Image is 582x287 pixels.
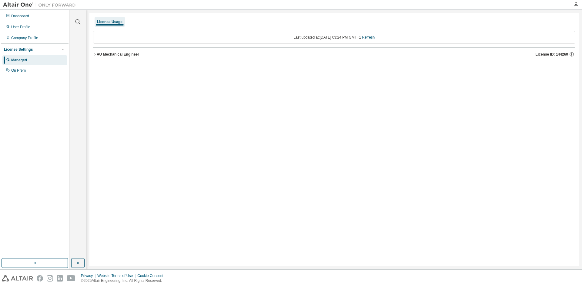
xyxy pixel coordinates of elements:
[93,48,575,61] button: AU Mechanical EngineerLicense ID: 144260
[2,275,33,282] img: altair_logo.svg
[11,36,38,40] div: Company Profile
[67,275,75,282] img: youtube.svg
[57,275,63,282] img: linkedin.svg
[11,25,30,29] div: User Profile
[47,275,53,282] img: instagram.svg
[536,52,568,57] span: License ID: 144260
[81,273,97,278] div: Privacy
[11,58,27,63] div: Managed
[97,19,122,24] div: License Usage
[97,273,137,278] div: Website Terms of Use
[97,52,139,57] div: AU Mechanical Engineer
[137,273,167,278] div: Cookie Consent
[11,14,29,19] div: Dashboard
[81,278,167,283] p: © 2025 Altair Engineering, Inc. All Rights Reserved.
[11,68,26,73] div: On Prem
[4,47,33,52] div: License Settings
[93,31,575,44] div: Last updated at: [DATE] 03:24 PM GMT+1
[37,275,43,282] img: facebook.svg
[362,35,375,39] a: Refresh
[3,2,79,8] img: Altair One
